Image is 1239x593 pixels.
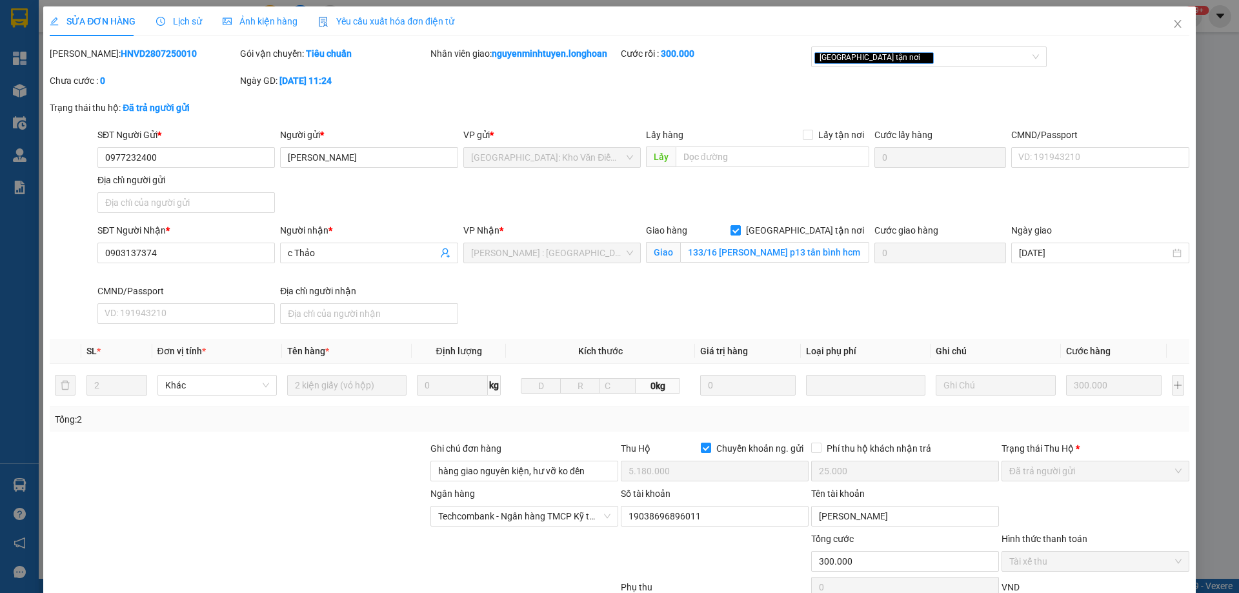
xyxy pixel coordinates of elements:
span: Chuyển khoản ng. gửi [711,441,809,456]
input: Dọc đường [676,146,869,167]
span: Yêu cầu xuất hóa đơn điện tử [318,16,454,26]
label: Ghi chú đơn hàng [430,443,501,454]
input: Địa chỉ của người gửi [97,192,275,213]
button: Close [1160,6,1196,43]
span: close [922,54,929,61]
span: Đã trả người gửi [1009,461,1182,481]
div: Người nhận [280,223,458,237]
input: R [560,378,600,394]
input: Cước giao hàng [874,243,1006,263]
div: Tổng: 2 [55,412,478,427]
div: VP gửi [463,128,641,142]
span: Lấy tận nơi [813,128,869,142]
div: CMND/Passport [1011,128,1189,142]
div: Trạng thái thu hộ: [50,101,285,115]
div: Nhân viên giao: [430,46,618,61]
input: D [521,378,561,394]
button: delete [55,375,76,396]
span: Lịch sử [156,16,202,26]
b: [DATE] 11:24 [279,75,332,86]
div: Người gửi [280,128,458,142]
input: 0 [1066,375,1162,396]
div: Ngày GD: [240,74,428,88]
div: SĐT Người Gửi [97,128,275,142]
input: Ghi Chú [936,375,1055,396]
span: VP Nhận [463,225,499,236]
button: plus [1172,375,1184,396]
label: Số tài khoản [621,488,670,499]
label: Hình thức thanh toán [1002,534,1087,544]
span: SL [86,346,97,356]
span: clock-circle [156,17,165,26]
div: Địa chỉ người gửi [97,173,275,187]
label: Cước lấy hàng [874,130,932,140]
span: user-add [440,248,450,258]
span: SỬA ĐƠN HÀNG [50,16,136,26]
div: Cước rồi : [621,46,809,61]
span: [GEOGRAPHIC_DATA] tận nơi [814,52,934,64]
label: Cước giao hàng [874,225,938,236]
span: Giao hàng [646,225,687,236]
b: Đã trả người gửi [123,103,190,113]
b: HNVD2807250010 [121,48,197,59]
th: Ghi chú [931,339,1060,364]
input: Giao tận nơi [680,242,869,263]
span: Tổng cước [811,534,854,544]
span: Techcombank - Ngân hàng TMCP Kỹ thương Việt Nam [438,507,610,526]
b: Tiêu chuẩn [306,48,352,59]
span: edit [50,17,59,26]
th: Loại phụ phí [801,339,931,364]
label: Ngày giao [1011,225,1052,236]
span: Định lượng [436,346,481,356]
span: VND [1002,582,1020,592]
span: Giao [646,242,680,263]
input: Tên tài khoản [811,506,999,527]
span: Lấy [646,146,676,167]
span: Phí thu hộ khách nhận trả [821,441,936,456]
b: 300.000 [661,48,694,59]
span: Lấy hàng [646,130,683,140]
span: picture [223,17,232,26]
span: Đơn vị tính [157,346,206,356]
div: Địa chỉ người nhận [280,284,458,298]
input: Ngày giao [1019,246,1169,260]
span: [GEOGRAPHIC_DATA] tận nơi [741,223,869,237]
input: 0 [700,375,796,396]
span: Tên hàng [287,346,329,356]
div: [PERSON_NAME]: [50,46,237,61]
b: 0 [100,75,105,86]
input: Ghi chú đơn hàng [430,461,618,481]
span: 0kg [636,378,680,394]
div: CMND/Passport [97,284,275,298]
input: Số tài khoản [621,506,809,527]
div: Chưa cước : [50,74,237,88]
span: Kích thước [578,346,623,356]
label: Tên tài khoản [811,488,865,499]
div: Gói vận chuyển: [240,46,428,61]
span: Thu Hộ [621,443,650,454]
span: Tài xế thu [1009,552,1182,571]
img: icon [318,17,328,27]
b: nguyenminhtuyen.longhoan [492,48,607,59]
span: Ảnh kiện hàng [223,16,297,26]
input: VD: Bàn, Ghế [287,375,407,396]
label: Ngân hàng [430,488,475,499]
span: Hà Nội: Kho Văn Điển Thanh Trì [471,148,633,167]
input: Cước lấy hàng [874,147,1006,168]
input: C [599,378,636,394]
span: kg [488,375,501,396]
span: Cước hàng [1066,346,1111,356]
div: SĐT Người Nhận [97,223,275,237]
span: Giá trị hàng [700,346,748,356]
input: Địa chỉ của người nhận [280,303,458,324]
span: Hồ Chí Minh : Kho Quận 12 [471,243,633,263]
span: close [1173,19,1183,29]
div: Trạng thái Thu Hộ [1002,441,1189,456]
span: Khác [165,376,269,395]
